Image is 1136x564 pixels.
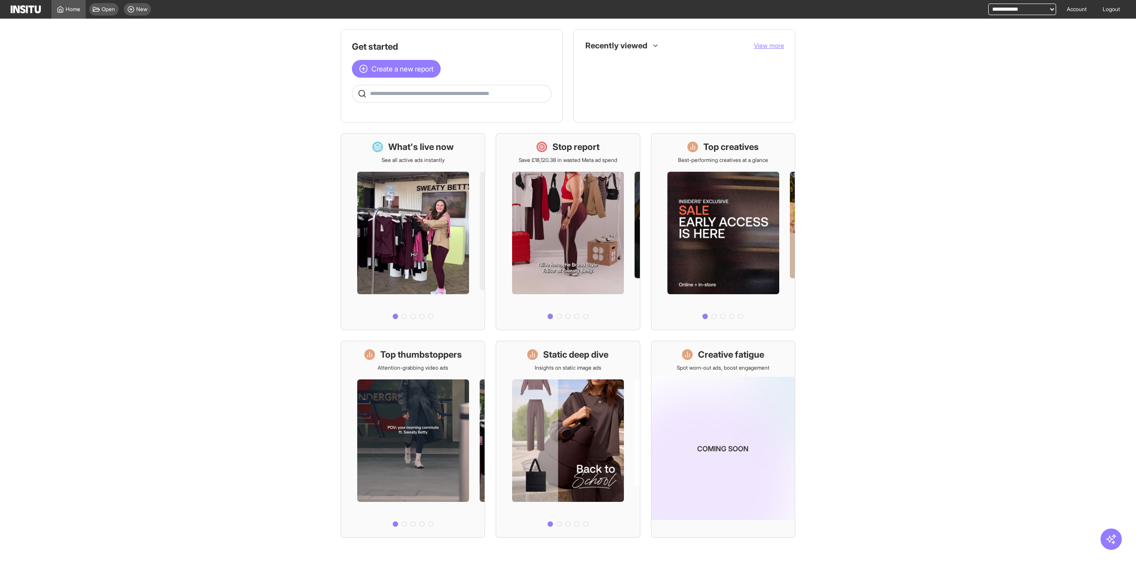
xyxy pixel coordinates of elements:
span: View more [754,42,784,49]
span: Home [66,6,80,13]
p: Best-performing creatives at a glance [678,157,768,164]
p: Save £18,120.38 in wasted Meta ad spend [519,157,617,164]
a: Stop reportSave £18,120.38 in wasted Meta ad spend [496,133,640,330]
span: New [136,6,147,13]
a: What's live nowSee all active ads instantly [341,133,485,330]
a: Static deep diveInsights on static image ads [496,341,640,538]
span: Create a new report [371,63,434,74]
h1: Get started [352,40,552,53]
button: Create a new report [352,60,441,78]
p: See all active ads instantly [382,157,445,164]
h1: What's live now [388,141,454,153]
a: Top thumbstoppersAttention-grabbing video ads [341,341,485,538]
h1: Top creatives [703,141,759,153]
span: Open [102,6,115,13]
img: Logo [11,5,41,13]
h1: Stop report [552,141,600,153]
p: Attention-grabbing video ads [378,364,448,371]
h1: Static deep dive [543,348,608,361]
p: Insights on static image ads [535,364,601,371]
button: View more [754,41,784,50]
a: Top creativesBest-performing creatives at a glance [651,133,795,330]
h1: Top thumbstoppers [380,348,462,361]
